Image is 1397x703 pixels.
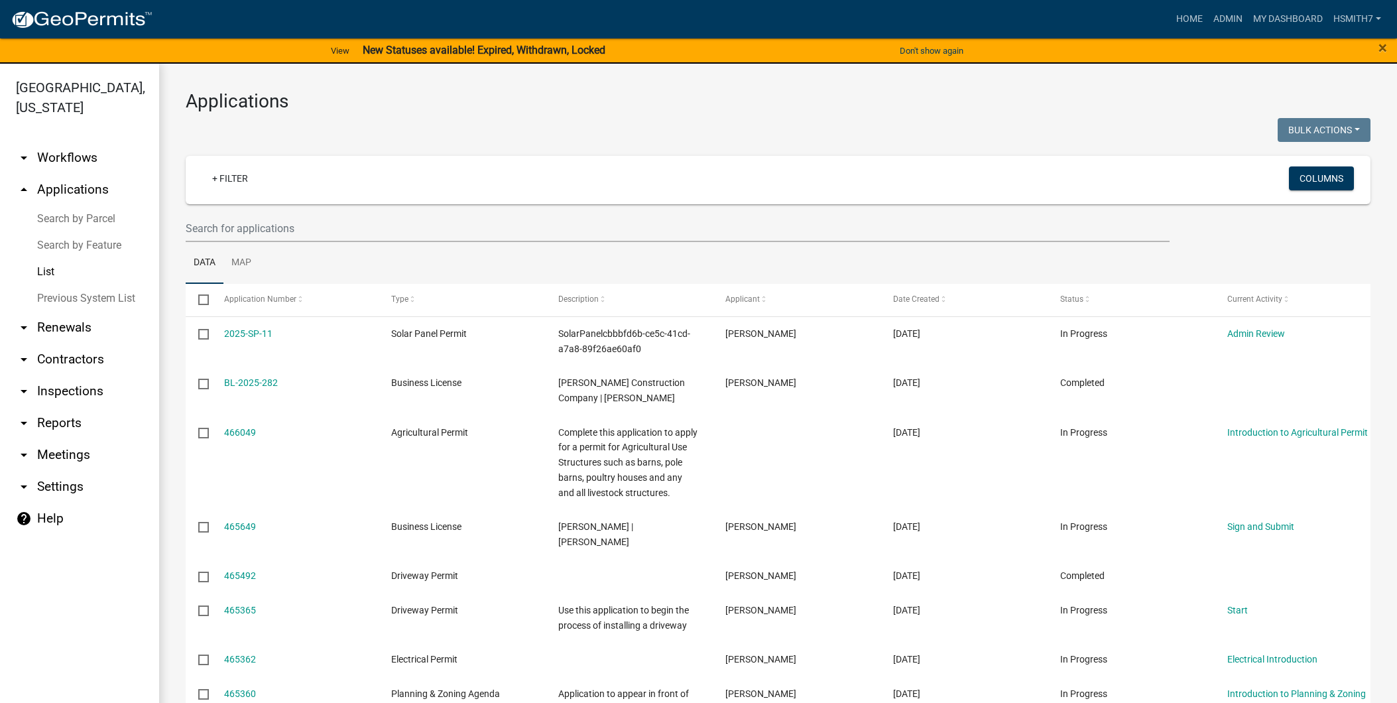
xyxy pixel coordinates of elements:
a: Admin [1208,7,1248,32]
span: 08/18/2025 [893,654,920,665]
span: Kyle Beatty [725,605,796,615]
span: Matthew Thomas Markham [725,328,796,339]
span: In Progress [1060,605,1107,615]
span: Current Activity [1227,294,1282,304]
h3: Applications [186,90,1370,113]
a: 465492 [224,570,256,581]
i: arrow_drop_up [16,182,32,198]
button: Columns [1289,166,1354,190]
span: Mike McCoy | McCoy, Jackie [558,521,633,547]
span: Business License [391,521,461,532]
a: BL-2025-282 [224,377,278,388]
a: 465362 [224,654,256,665]
i: arrow_drop_down [16,447,32,463]
datatable-header-cell: Select [186,284,211,316]
i: arrow_drop_down [16,415,32,431]
span: Applicant [725,294,760,304]
span: Completed [1060,377,1105,388]
span: Mark Webb Construction Company | Webb, Mark [558,377,685,403]
a: Admin Review [1227,328,1285,339]
span: Date Created [893,294,940,304]
span: Completed [1060,570,1105,581]
span: 08/18/2025 [893,570,920,581]
span: Jacqueline McCoy [725,521,796,532]
a: 465360 [224,688,256,699]
span: 08/19/2025 [893,427,920,438]
a: 465649 [224,521,256,532]
strong: New Statuses available! Expired, Withdrawn, Locked [363,44,605,56]
button: Don't show again [894,40,969,62]
span: 08/20/2025 [893,328,920,339]
button: Bulk Actions [1278,118,1370,142]
i: arrow_drop_down [16,383,32,399]
span: Mark Webb [725,377,796,388]
datatable-header-cell: Date Created [880,284,1047,316]
span: 08/18/2025 [893,521,920,532]
datatable-header-cell: Application Number [211,284,378,316]
a: Home [1171,7,1208,32]
datatable-header-cell: Applicant [713,284,880,316]
span: In Progress [1060,328,1107,339]
i: arrow_drop_down [16,351,32,367]
span: Driveway Permit [391,570,458,581]
a: Electrical Introduction [1227,654,1317,665]
span: Application Number [224,294,296,304]
a: 2025-SP-11 [224,328,273,339]
span: Use this application to begin the process of installing a driveway [558,605,689,631]
span: In Progress [1060,427,1107,438]
span: Kyle Beatty [725,654,796,665]
a: + Filter [202,166,259,190]
span: Description [558,294,599,304]
i: arrow_drop_down [16,479,32,495]
a: My Dashboard [1248,7,1328,32]
span: Business License [391,377,461,388]
a: Start [1227,605,1248,615]
a: Map [223,242,259,285]
datatable-header-cell: Type [379,284,546,316]
datatable-header-cell: Description [546,284,713,316]
a: hsmith7 [1328,7,1386,32]
span: SolarPanelcbbbfd6b-ce5c-41cd-a7a8-89f26ae60af0 [558,328,690,354]
i: arrow_drop_down [16,320,32,336]
a: Introduction to Agricultural Permit [1227,427,1368,438]
datatable-header-cell: Current Activity [1215,284,1382,316]
a: 465365 [224,605,256,615]
span: Status [1060,294,1083,304]
span: Alvin David Emfinger Sr [725,570,796,581]
span: Type [391,294,408,304]
span: Agricultural Permit [391,427,468,438]
i: help [16,511,32,527]
span: In Progress [1060,654,1107,665]
span: Electrical Permit [391,654,457,665]
span: 08/18/2025 [893,605,920,615]
span: 08/19/2025 [893,377,920,388]
a: 466049 [224,427,256,438]
span: Solar Panel Permit [391,328,467,339]
i: arrow_drop_down [16,150,32,166]
span: Driveway Permit [391,605,458,615]
span: Kyle Beatty [725,688,796,699]
span: Complete this application to apply for a permit for Agricultural Use Structures such as barns, po... [558,427,698,498]
datatable-header-cell: Status [1048,284,1215,316]
button: Close [1378,40,1387,56]
span: 08/18/2025 [893,688,920,699]
span: In Progress [1060,688,1107,699]
a: Data [186,242,223,285]
input: Search for applications [186,215,1170,242]
a: View [326,40,355,62]
a: Sign and Submit [1227,521,1294,532]
span: In Progress [1060,521,1107,532]
span: × [1378,38,1387,57]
